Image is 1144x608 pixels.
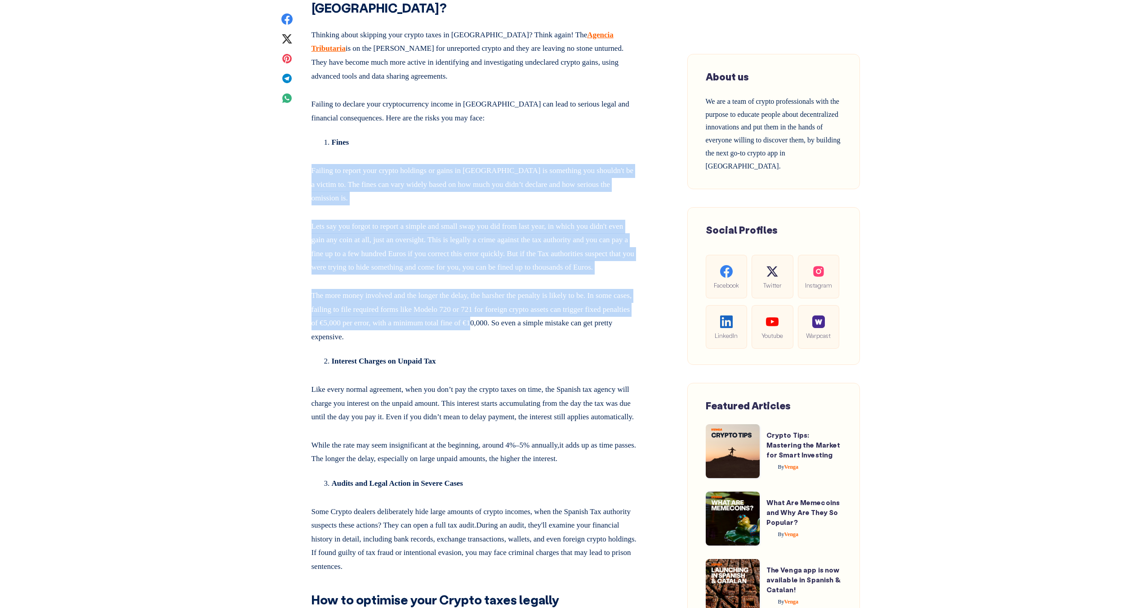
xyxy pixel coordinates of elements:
[312,435,638,466] p: While the rate may seem insignificant at the beginning, around 4%–5% annually,it adds up as time ...
[312,94,638,125] p: Failing to declare your cryptocurrency income in [GEOGRAPHIC_DATA] can lead to serious legal and ...
[778,599,799,605] span: Venga
[312,501,638,574] p: Some Crypto dealers deliberately hide large amounts of crypto incomes, when the Spanish Tax autho...
[778,599,784,605] span: By
[766,599,799,605] a: ByVenga
[766,315,779,328] img: social-youtube.99db9aba05279f803f3e7a4a838dfb6c.svg
[312,379,638,424] p: Like every normal agreement, when you don’t pay the crypto taxes on time, the Spanish tax agency ...
[766,565,841,594] a: The Venga app is now available in Spanish & Catalan!
[766,464,799,470] a: ByVenga
[713,330,740,341] span: LinkedIn
[778,464,784,470] span: By
[312,591,559,608] strong: How to optimise your Crypto taxes legally
[778,464,799,470] span: Venga
[766,498,840,527] a: What Are Memecoins and Why Are They So Popular?
[798,305,839,349] a: Warpcast
[766,430,841,459] a: Crypto Tips: Mastering the Market for Smart Investing
[706,305,747,349] a: LinkedIn
[706,70,749,83] span: About us
[759,280,786,290] span: Twitter
[706,399,791,412] span: Featured Articles
[778,531,799,537] span: Venga
[312,216,638,275] p: Lets say you forgot to report a simple and small swap you did from last year, in which you didn't...
[332,479,463,488] strong: Audits and Legal Action in Severe Cases
[798,255,839,298] a: Instagram
[312,25,638,83] p: Thinking about skipping your crypto taxes in [GEOGRAPHIC_DATA]? Think again! The is on the [PERSO...
[713,280,740,290] span: Facebook
[752,255,793,298] a: Twitter
[766,531,799,537] a: ByVenga
[312,160,638,205] p: Failing to report your crypto holdings or gains in [GEOGRAPHIC_DATA] is something you shouldn't b...
[706,98,841,170] span: We are a team of crypto professionals with the purpose to educate people about decentralized inno...
[706,223,778,236] span: Social Profiles
[706,255,747,298] a: Facebook
[805,280,832,290] span: Instagram
[332,138,349,146] strong: Fines
[759,330,786,341] span: Youtube
[778,531,784,537] span: By
[805,330,832,341] span: Warpcast
[332,357,436,365] strong: Interest Charges on Unpaid Tax
[312,31,614,53] a: Agencia Tributaria
[312,285,638,344] p: The more money involved and the longer the delay, the harsher the penalty is likely to be. In som...
[812,315,825,328] img: social-warpcast.e8a23a7ed3178af0345123c41633f860.png
[720,315,733,328] img: social-linkedin.be646fe421ccab3a2ad91cb58bdc9694.svg
[752,305,793,349] a: Youtube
